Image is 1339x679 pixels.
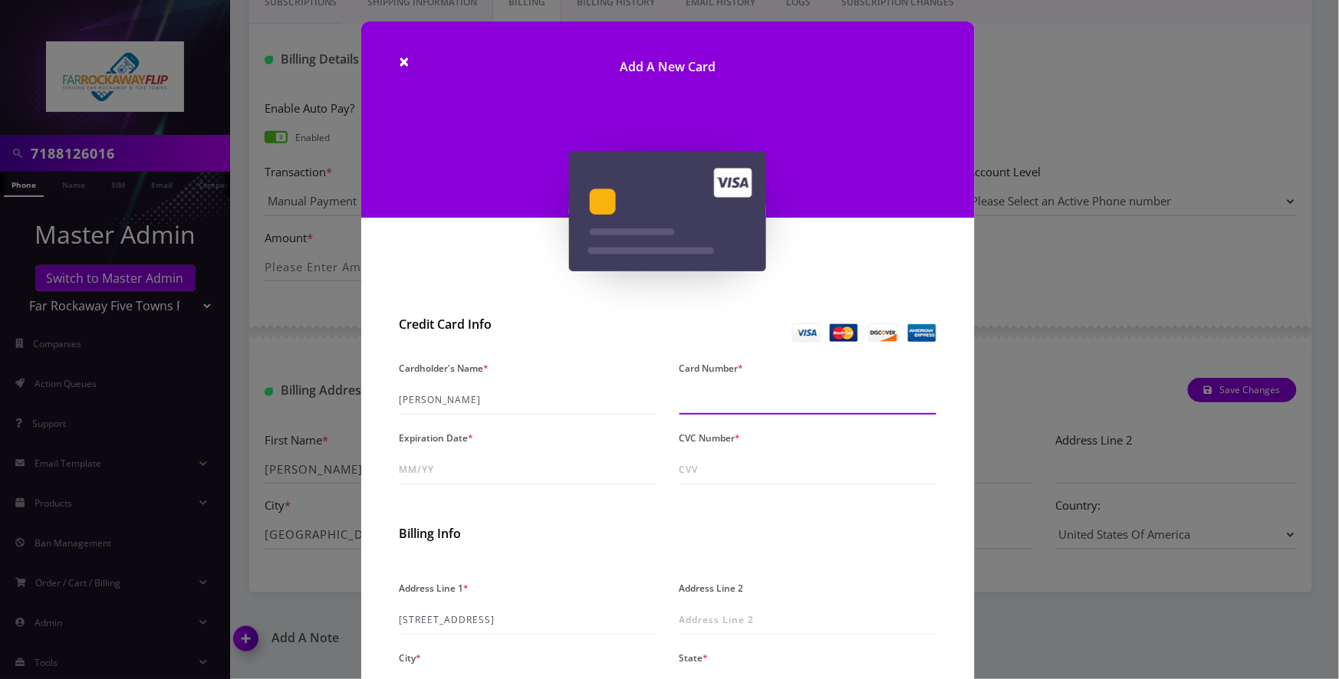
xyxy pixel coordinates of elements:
input: CVV [679,455,936,484]
input: Address Line 2 [679,605,936,635]
h2: Billing Info [400,526,936,541]
label: Address Line 1 [400,577,469,599]
label: Address Line 2 [679,577,744,599]
input: Address Line 1 [400,605,656,635]
img: Add A New Card [569,151,766,271]
label: Expiration Date [400,427,474,449]
label: State [679,647,709,669]
img: Credit Card Info [792,323,936,342]
label: City [400,647,422,669]
span: × [400,48,410,74]
input: MM/YY [400,455,656,484]
h2: Credit Card Info [400,317,656,332]
button: Close [400,52,410,71]
label: Card Number [679,357,744,379]
h1: Add A New Card [361,21,975,97]
input: Please Enter Cardholder’s Name [400,385,656,415]
label: Cardholder's Name [400,357,489,379]
label: CVC Number [679,427,741,449]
